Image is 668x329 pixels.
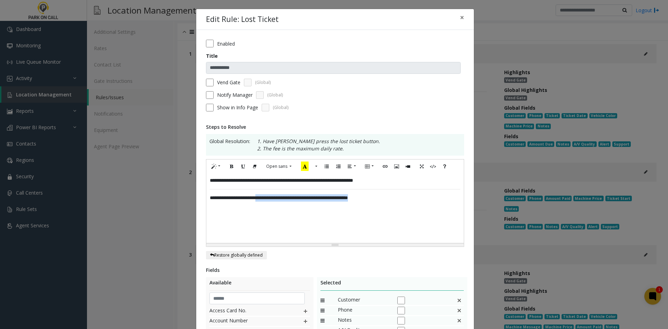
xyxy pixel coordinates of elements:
span: Show in Info Page [217,104,258,111]
span: Global Resolution: [209,138,250,152]
h4: Edit Rule: Lost Ticket [206,14,279,25]
span: (Global) [267,92,283,98]
button: Code View [427,161,439,172]
button: Picture [391,161,403,172]
button: Restore globally defined [206,251,267,259]
label: Title [206,52,218,60]
button: Close [455,9,469,26]
button: More Color [312,161,319,172]
div: Resize [206,243,464,246]
div: Available [209,279,310,291]
span: (Global) [273,104,288,111]
button: Link (CTRL+K) [379,161,391,172]
span: Phone [338,306,390,315]
label: Vend Gate [217,79,240,86]
button: Table [361,161,377,172]
button: Bold (CTRL+B) [226,161,238,172]
button: Remove Font Style (CTRL+\) [249,161,261,172]
div: Steps to Resolve [206,123,464,131]
span: × [460,13,464,22]
button: Full Screen [416,161,428,172]
button: Ordered list (CTRL+SHIFT+NUM8) [332,161,344,172]
button: Video [402,161,414,172]
label: Notify Manager [217,91,253,99]
span: Access Card No. [209,307,288,316]
img: false [456,306,462,315]
div: Selected [320,279,464,291]
label: Enabled [217,40,235,47]
p: 1. Have [PERSON_NAME] press the lost ticket button. 2. The fee is the maximum daily rate. [250,138,380,152]
img: false [456,296,462,305]
div: Fields [206,266,464,274]
img: plusIcon.svg [303,317,308,326]
button: Unordered list (CTRL+SHIFT+NUM7) [321,161,333,172]
img: This is a default field and cannot be deleted. [456,316,462,325]
button: Help [439,161,451,172]
span: Notes [338,316,390,325]
button: Style [208,161,224,172]
button: Recent Color [297,161,312,172]
span: Account Number [209,317,288,326]
span: (Global) [255,79,271,86]
img: plusIcon.svg [303,307,308,316]
button: Underline (CTRL+U) [237,161,249,172]
span: Customer [338,296,390,305]
span: Open sans [266,163,287,169]
button: Font Family [262,161,295,172]
button: Paragraph [344,161,360,172]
